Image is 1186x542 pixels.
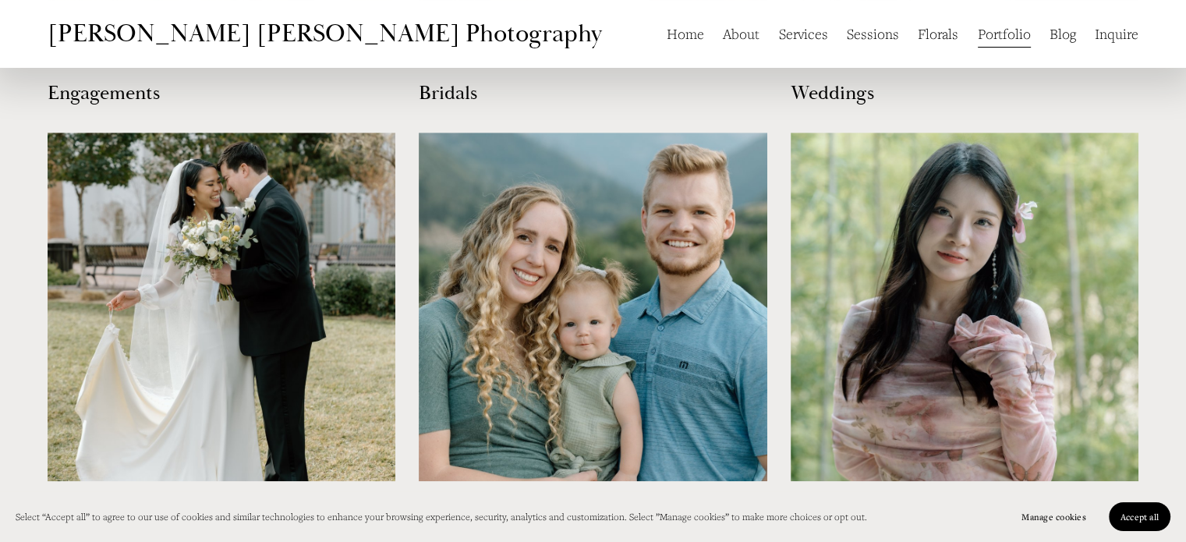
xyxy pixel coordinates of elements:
h3: Bridals [419,80,766,108]
a: Services [779,19,828,48]
a: Family Sessions Family Sessions [419,133,766,534]
a: Blog [1050,19,1076,48]
a: Inquire [1095,19,1138,48]
a: [PERSON_NAME] [PERSON_NAME] Photography [48,18,602,49]
button: Manage cookies [1010,502,1097,531]
a: Other Sessions Other Sessions [791,133,1138,534]
button: Accept all [1109,502,1170,531]
span: Manage cookies [1021,511,1085,523]
p: Select “Accept all” to agree to our use of cookies and similar technologies to enhance your brows... [16,508,867,526]
a: Sessions [847,19,899,48]
a: Portfolio [978,19,1031,48]
span: Accept all [1121,511,1159,523]
img: Other Sessions [791,133,1138,480]
img: Wedding Florals [48,133,395,480]
a: Florals [918,19,958,48]
a: Home [667,19,704,48]
h3: Engagements [48,80,395,108]
img: Family Sessions [419,133,766,480]
a: About [723,19,759,48]
h3: Weddings [791,80,1138,108]
a: Wedding Florals Wedding Florals [48,133,395,534]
